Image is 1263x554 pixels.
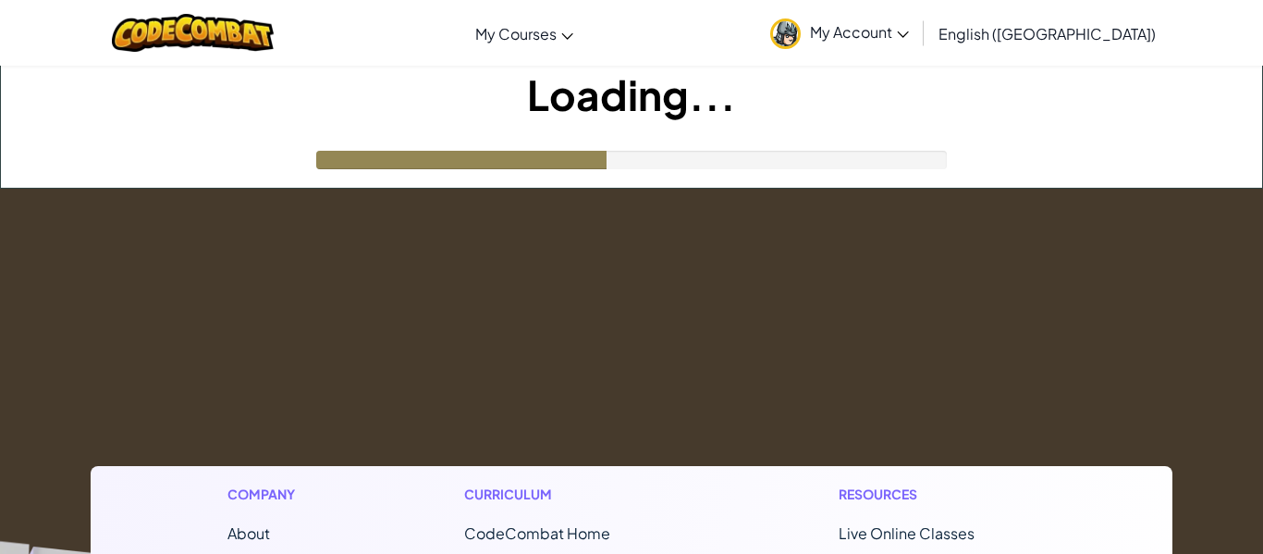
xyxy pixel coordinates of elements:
[929,8,1165,58] a: English ([GEOGRAPHIC_DATA])
[1,66,1262,123] h1: Loading...
[761,4,918,62] a: My Account
[466,8,582,58] a: My Courses
[938,24,1156,43] span: English ([GEOGRAPHIC_DATA])
[839,485,1036,504] h1: Resources
[475,24,557,43] span: My Courses
[112,14,274,52] img: CodeCombat logo
[464,485,688,504] h1: Curriculum
[839,523,975,543] a: Live Online Classes
[464,523,610,543] span: CodeCombat Home
[770,18,801,49] img: avatar
[227,523,270,543] a: About
[810,22,909,42] span: My Account
[227,485,313,504] h1: Company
